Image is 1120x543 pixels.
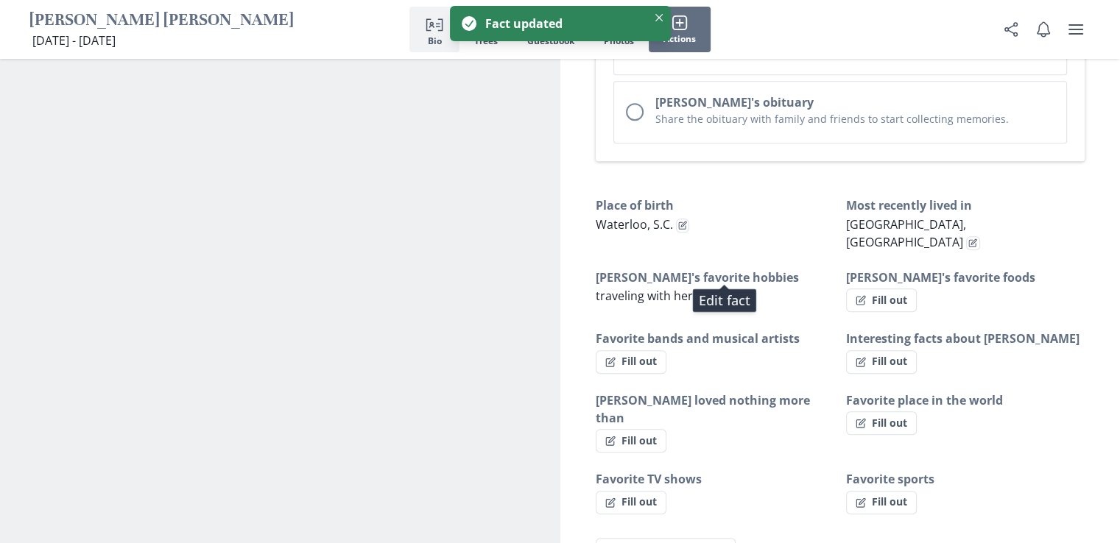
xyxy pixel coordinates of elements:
[596,429,666,452] button: Fill out
[596,391,834,427] h3: [PERSON_NAME] loved nothing more than
[596,330,834,347] h3: Favorite bands and musical artists
[846,269,1085,286] h3: [PERSON_NAME]'s favorite foods
[966,236,980,250] button: Edit fact
[846,411,917,435] button: Fill out
[719,290,733,304] button: Edit fact
[596,216,673,233] span: Waterloo, S.C.
[663,34,696,44] span: Actions
[649,7,711,52] button: Actions
[29,10,294,32] h1: [PERSON_NAME] [PERSON_NAME]
[846,470,1085,488] h3: Favorite sports
[626,103,644,121] div: Unchecked circle
[596,470,834,488] h3: Favorite TV shows
[527,36,574,46] span: Guestbook
[428,36,442,46] span: Bio
[596,491,666,514] button: Fill out
[596,350,666,374] button: Fill out
[1029,15,1058,44] button: Notifications
[32,32,116,49] span: [DATE] - [DATE]
[596,196,834,214] h3: Place of birth
[846,288,917,312] button: Fill out
[613,81,1068,143] button: [PERSON_NAME]'s obituaryShare the obituary with family and friends to start collecting memories.
[846,391,1085,409] h3: Favorite place in the world
[846,196,1085,214] h3: Most recently lived in
[474,36,498,46] span: Trees
[846,350,917,374] button: Fill out
[676,219,690,233] button: Edit fact
[650,9,668,26] button: Close
[846,216,966,250] span: [GEOGRAPHIC_DATA], [GEOGRAPHIC_DATA]
[1061,15,1091,44] button: user menu
[996,15,1026,44] button: Share Obituary
[655,111,1055,127] p: Share the obituary with family and friends to start collecting memories.
[409,7,459,52] button: Bio
[485,15,641,32] div: Fact updated
[596,269,834,286] h3: [PERSON_NAME]'s favorite hobbies
[604,36,634,46] span: Photos
[846,330,1085,347] h3: Interesting facts about [PERSON_NAME]
[596,288,716,304] span: traveling with her son
[655,93,1055,111] h2: [PERSON_NAME]'s obituary
[846,491,917,514] button: Fill out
